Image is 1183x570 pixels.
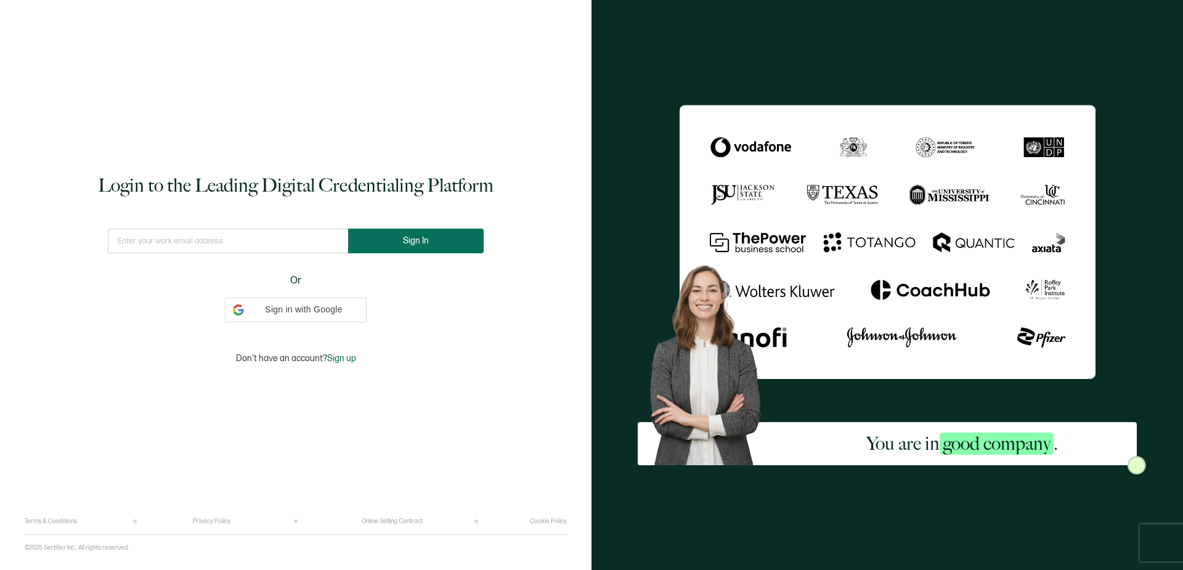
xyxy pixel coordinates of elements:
[236,353,356,364] p: Don't have an account?
[530,518,567,525] a: Cookie Policy
[638,255,787,465] img: Sertifier Login - You are in <span class="strong-h">good company</span>. Hero
[327,353,356,364] span: Sign up
[25,544,129,552] p: ©2025 Sertifier Inc.. All rights reserved.
[866,431,1058,456] h2: You are in .
[249,303,359,316] span: Sign in with Google
[1128,456,1146,474] img: Sertifier Login
[348,229,484,253] button: Sign In
[193,518,230,525] a: Privacy Policy
[362,518,423,525] a: Online Selling Contract
[25,518,77,525] a: Terms & Conditions
[940,433,1054,455] span: good company
[290,273,301,288] span: Or
[225,298,367,322] div: Sign in with Google
[403,236,429,245] span: Sign In
[108,229,348,253] input: Enter your work email address
[680,105,1096,379] img: Sertifier Login - You are in <span class="strong-h">good company</span>.
[98,173,494,198] h1: Login to the Leading Digital Credentialing Platform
